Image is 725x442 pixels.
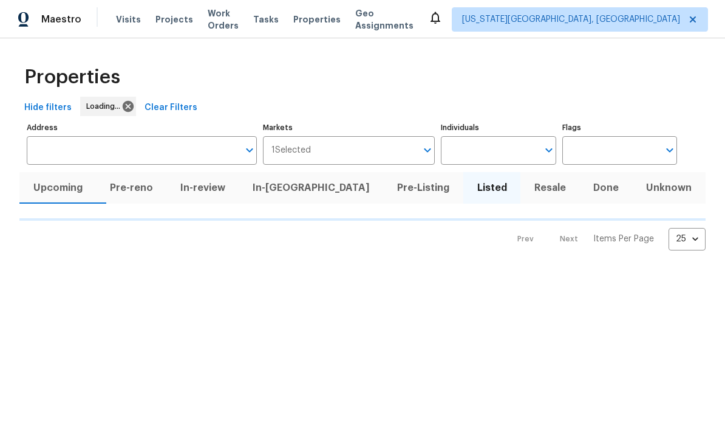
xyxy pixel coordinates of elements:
span: Maestro [41,13,81,26]
button: Open [540,142,557,159]
span: Hide filters [24,100,72,116]
span: [US_STATE][GEOGRAPHIC_DATA], [GEOGRAPHIC_DATA] [462,13,680,26]
button: Clear Filters [140,97,202,119]
span: Listed [471,179,513,196]
span: Clear Filters [145,100,197,116]
button: Open [241,142,258,159]
span: Unknown [640,179,698,196]
span: 1 Selected [271,145,311,156]
span: Upcoming [27,179,89,196]
button: Open [661,142,678,159]
span: Tasks [253,15,279,24]
span: Visits [116,13,141,26]
div: 25 [669,223,706,255]
span: Properties [24,71,120,83]
span: Pre-reno [103,179,159,196]
div: Loading... [80,97,136,116]
span: Loading... [86,100,125,112]
span: Properties [293,13,341,26]
label: Individuals [441,124,556,131]
label: Flags [562,124,677,131]
span: Pre-Listing [391,179,456,196]
span: Geo Assignments [355,7,414,32]
button: Hide filters [19,97,77,119]
span: Resale [528,179,572,196]
span: In-[GEOGRAPHIC_DATA] [247,179,376,196]
span: Projects [155,13,193,26]
span: Done [587,179,625,196]
label: Markets [263,124,435,131]
span: Work Orders [208,7,239,32]
p: Items Per Page [593,233,654,245]
nav: Pagination Navigation [506,228,706,250]
label: Address [27,124,257,131]
span: In-review [174,179,231,196]
button: Open [419,142,436,159]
